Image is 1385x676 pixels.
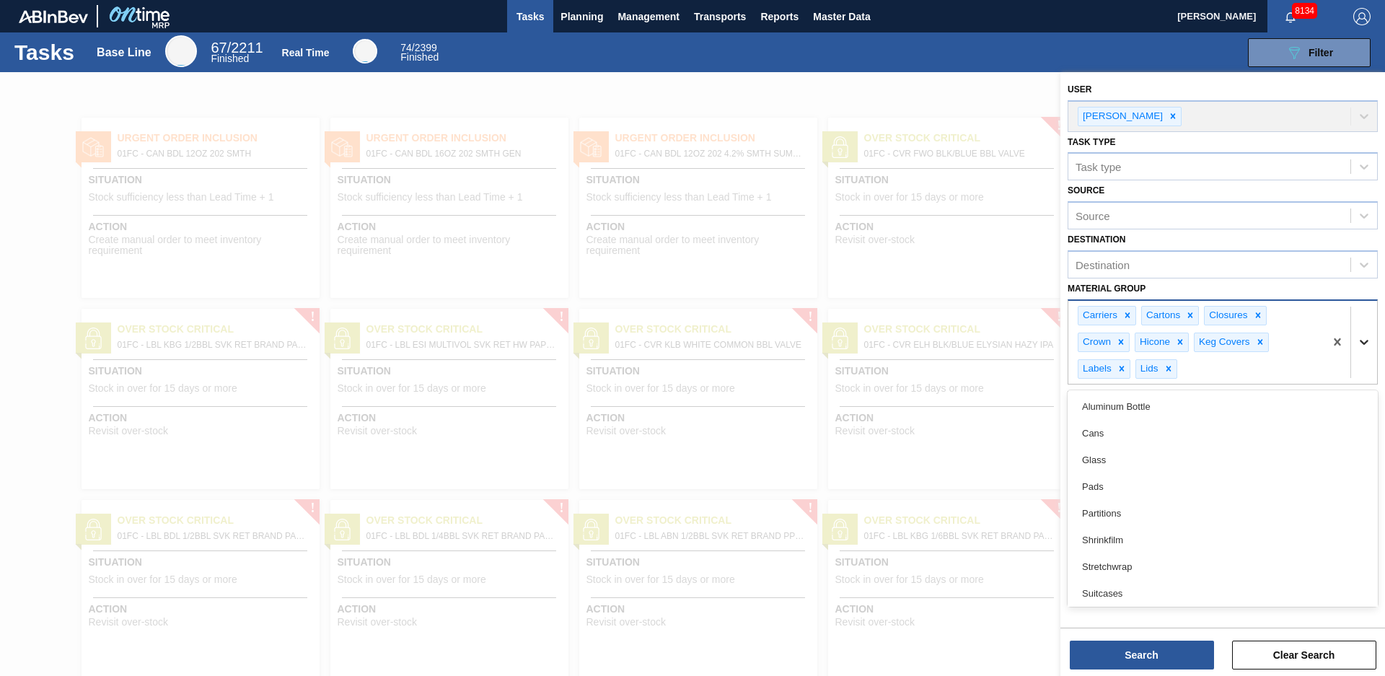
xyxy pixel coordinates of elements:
[1068,527,1378,553] div: Shrinkfilm
[1078,360,1114,378] div: Labels
[1267,6,1314,27] button: Notifications
[1078,307,1120,325] div: Carriers
[1068,137,1115,147] label: Task type
[211,42,263,63] div: Base Line
[1068,553,1378,580] div: Stretchwrap
[165,35,197,67] div: Base Line
[97,46,151,59] div: Base Line
[1068,580,1378,607] div: Suitcases
[1068,447,1378,473] div: Glass
[1068,420,1378,447] div: Cans
[760,8,799,25] span: Reports
[1076,210,1110,222] div: Source
[1292,3,1317,19] span: 8134
[1068,390,1099,400] label: Family
[19,10,88,23] img: TNhmsLtSVTkK8tSr43FrP2fwEKptu5GPRR3wAAAABJRU5ErkJggg==
[211,53,249,64] span: Finished
[560,8,603,25] span: Planning
[1068,84,1091,95] label: User
[1076,161,1121,173] div: Task type
[1353,8,1371,25] img: Logout
[400,42,437,53] span: / 2399
[211,40,227,56] span: 67
[1068,500,1378,527] div: Partitions
[514,8,546,25] span: Tasks
[1076,259,1130,271] div: Destination
[1068,393,1378,420] div: Aluminum Bottle
[1135,333,1172,351] div: Hicone
[1309,47,1333,58] span: Filter
[14,44,78,61] h1: Tasks
[1195,333,1252,351] div: Keg Covers
[400,42,412,53] span: 74
[211,40,263,56] span: / 2211
[400,43,439,62] div: Real Time
[813,8,870,25] span: Master Data
[1068,185,1104,196] label: Source
[617,8,680,25] span: Management
[353,39,377,63] div: Real Time
[1068,234,1125,245] label: Destination
[1068,284,1146,294] label: Material Group
[1142,307,1182,325] div: Cartons
[1248,38,1371,67] button: Filter
[1205,307,1249,325] div: Closures
[694,8,746,25] span: Transports
[1078,333,1113,351] div: Crown
[1068,473,1378,500] div: Pads
[400,51,439,63] span: Finished
[1136,360,1161,378] div: Lids
[282,47,330,58] div: Real Time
